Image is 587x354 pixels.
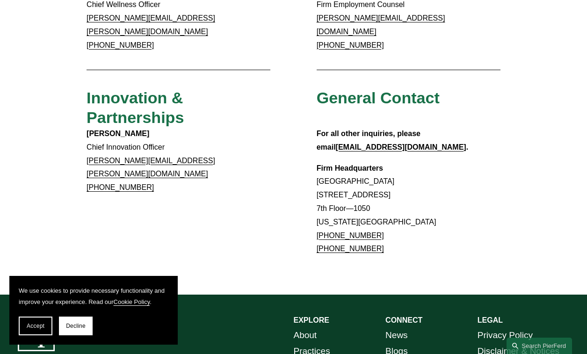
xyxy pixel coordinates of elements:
a: Cookie Policy [114,298,150,305]
span: Innovation & Partnerships [87,89,188,126]
a: [EMAIL_ADDRESS][DOMAIN_NAME] [336,143,466,151]
strong: For all other inquiries, please email [317,130,423,151]
a: [PHONE_NUMBER] [87,41,154,49]
span: Accept [27,323,44,329]
section: Cookie banner [9,276,178,345]
a: About [294,327,317,343]
a: Search this site [507,338,572,354]
p: [GEOGRAPHIC_DATA] [STREET_ADDRESS] 7th Floor—1050 [US_STATE][GEOGRAPHIC_DATA] [317,162,500,256]
a: [PERSON_NAME][EMAIL_ADDRESS][PERSON_NAME][DOMAIN_NAME] [87,157,215,178]
span: Decline [66,323,86,329]
a: News [385,327,408,343]
button: Decline [59,317,93,335]
p: We use cookies to provide necessary functionality and improve your experience. Read our . [19,285,168,307]
p: Chief Innovation Officer [87,127,270,195]
strong: Firm Headquarters [317,164,383,172]
a: [PHONE_NUMBER] [87,183,154,191]
a: [PHONE_NUMBER] [317,245,384,253]
strong: [PERSON_NAME] [87,130,149,137]
a: [PERSON_NAME][EMAIL_ADDRESS][DOMAIN_NAME] [317,14,445,36]
a: [PERSON_NAME][EMAIL_ADDRESS][PERSON_NAME][DOMAIN_NAME] [87,14,215,36]
a: [PHONE_NUMBER] [317,41,384,49]
strong: CONNECT [385,316,422,324]
a: [PHONE_NUMBER] [317,231,384,239]
button: Accept [19,317,52,335]
span: General Contact [317,89,440,107]
strong: . [466,143,468,151]
a: Privacy Policy [478,327,533,343]
strong: LEGAL [478,316,503,324]
strong: EXPLORE [294,316,329,324]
